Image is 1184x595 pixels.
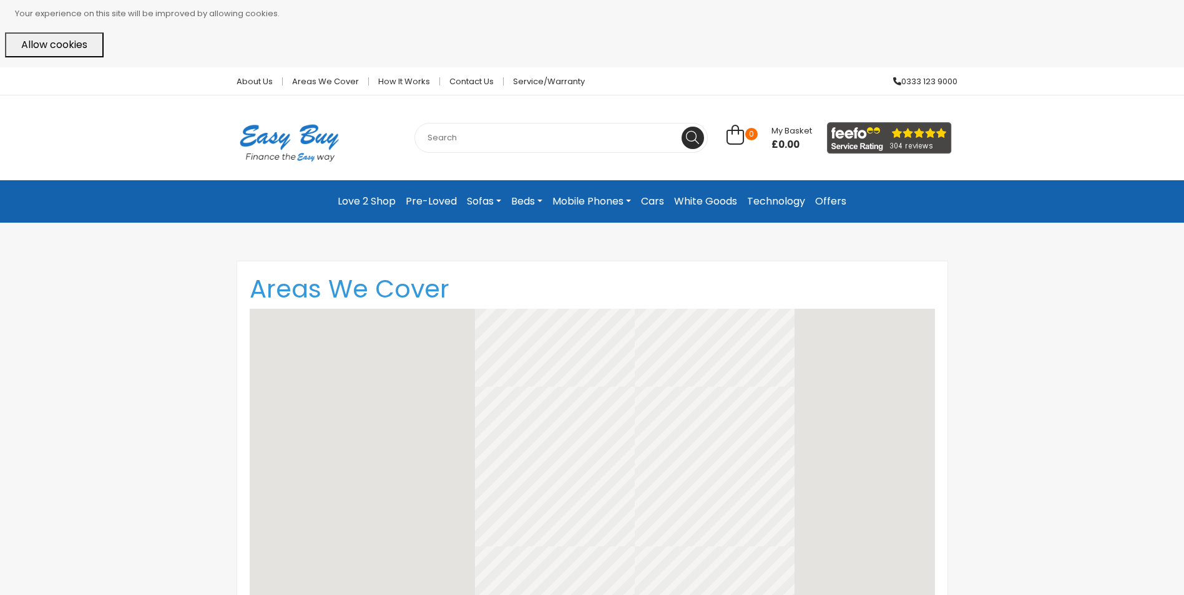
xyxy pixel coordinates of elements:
a: Sofas [462,190,506,213]
img: Easy Buy [227,108,351,178]
a: Cars [636,190,669,213]
a: Service/Warranty [504,77,585,85]
a: Areas we cover [283,77,369,85]
a: Contact Us [440,77,504,85]
p: Your experience on this site will be improved by allowing cookies. [15,5,1179,22]
a: Offers [810,190,851,213]
a: Technology [742,190,810,213]
span: My Basket [771,125,812,137]
a: 0333 123 9000 [884,77,957,85]
h1: Areas We Cover [250,274,935,304]
span: £0.00 [771,138,812,151]
img: feefo_logo [827,122,952,154]
a: 0 My Basket £0.00 [727,132,812,146]
a: How it works [369,77,440,85]
a: Love 2 Shop [333,190,401,213]
a: White Goods [669,190,742,213]
button: Allow cookies [5,32,104,57]
a: Pre-Loved [401,190,462,213]
a: Beds [506,190,547,213]
span: 0 [745,128,758,140]
a: Mobile Phones [547,190,636,213]
a: About Us [227,77,283,85]
input: Search [414,123,708,153]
